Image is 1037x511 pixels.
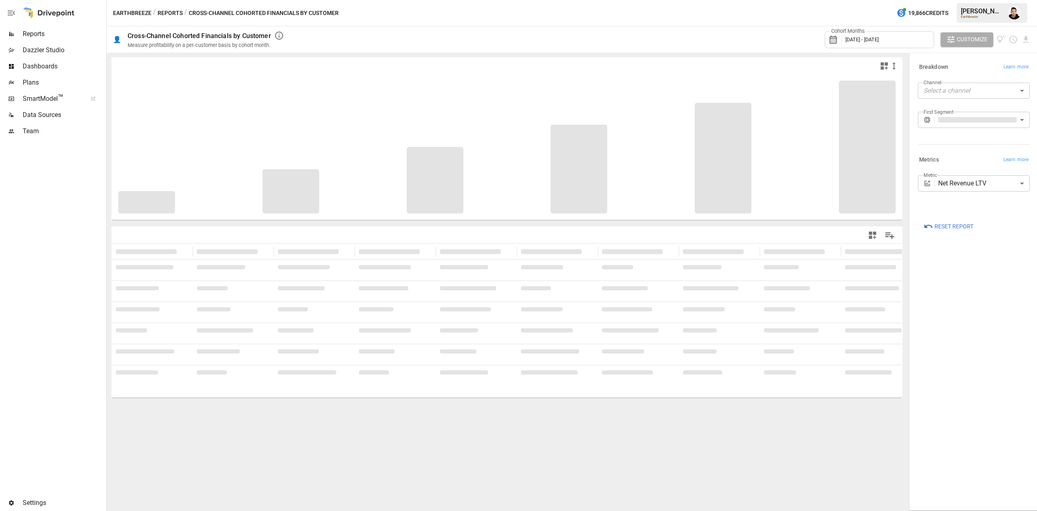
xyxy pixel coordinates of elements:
[420,246,432,257] button: Sort
[23,498,105,508] span: Settings
[23,45,105,55] span: Dazzler Studio
[258,246,270,257] button: Sort
[23,62,105,71] span: Dashboards
[924,79,941,86] label: Channel
[177,246,189,257] button: Sort
[1009,35,1018,44] button: Schedule report
[153,8,156,18] div: /
[1003,156,1028,164] span: Learn more
[113,36,121,43] div: 👤
[1008,6,1021,19] img: Francisco Sanchez
[924,172,937,179] label: Metric
[893,6,952,21] button: 19,866Credits
[941,32,993,47] button: Customize
[23,78,105,87] span: Plans
[924,87,970,94] em: Select a channel
[1003,2,1026,24] button: Francisco Sanchez
[664,246,675,257] button: Sort
[961,15,1003,19] div: Earthbreeze
[961,7,1003,15] div: [PERSON_NAME]
[339,246,351,257] button: Sort
[184,8,187,18] div: /
[23,110,105,120] span: Data Sources
[924,109,954,115] label: First Segment
[829,28,867,35] label: Cohort Months
[58,93,64,103] span: ™
[826,246,837,257] button: Sort
[935,221,973,232] span: Reset Report
[845,36,879,43] span: [DATE] - [DATE]
[128,32,271,40] div: Cross-Channel Cohorted Financials by Customer
[1021,35,1031,44] button: Download report
[919,63,948,72] h6: Breakdown
[23,29,105,39] span: Reports
[1003,63,1028,71] span: Learn more
[583,246,594,257] button: Sort
[158,8,183,18] button: Reports
[745,246,756,257] button: Sort
[23,126,105,136] span: Team
[919,155,939,164] h6: Metrics
[918,219,979,234] button: Reset Report
[113,8,151,18] button: Earthbreeze
[957,34,988,45] span: Customize
[996,32,1006,47] button: View documentation
[501,246,513,257] button: Sort
[23,94,82,104] span: SmartModel
[938,175,1030,192] div: Net Revenue LTV
[881,226,899,245] button: Manage Columns
[908,8,948,18] span: 19,866 Credits
[128,42,270,48] div: Measure profitability on a per-customer basis by cohort month.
